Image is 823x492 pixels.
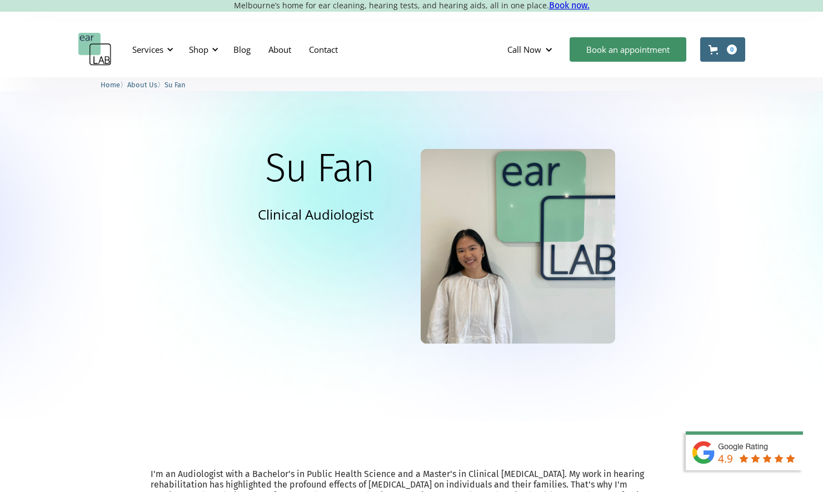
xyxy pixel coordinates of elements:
[127,79,164,91] li: 〉
[164,81,186,89] span: Su Fan
[127,81,157,89] span: About Us
[258,205,374,224] p: Clinical Audiologist
[182,33,222,66] div: Shop
[260,33,300,66] a: About
[421,149,615,344] img: Su Fan
[164,79,186,90] a: Su Fan
[300,33,347,66] a: Contact
[101,79,127,91] li: 〉
[507,44,541,55] div: Call Now
[101,79,120,90] a: Home
[265,149,373,188] h1: Su Fan
[126,33,177,66] div: Services
[127,79,157,90] a: About Us
[727,44,737,54] div: 0
[225,33,260,66] a: Blog
[132,44,163,55] div: Services
[700,37,745,62] a: Open cart
[101,81,120,89] span: Home
[498,33,564,66] div: Call Now
[189,44,208,55] div: Shop
[78,33,112,66] a: home
[570,37,686,62] a: Book an appointment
